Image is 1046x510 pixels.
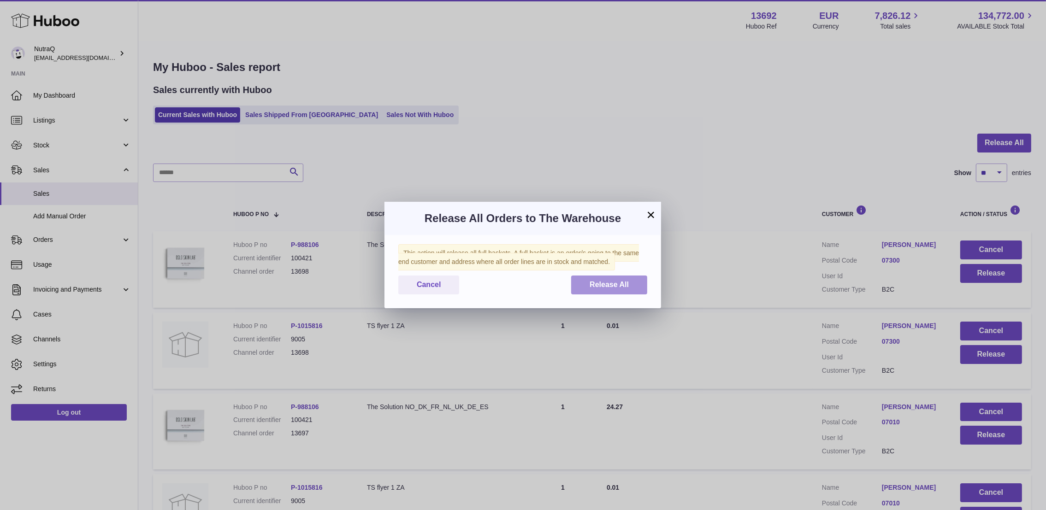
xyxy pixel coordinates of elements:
span: This action will release all full baskets. A full basket is an order/s going to the same end cust... [398,244,639,270]
span: Cancel [417,281,441,288]
span: Release All [590,281,629,288]
button: Cancel [398,276,459,294]
button: Release All [571,276,647,294]
button: × [645,209,656,220]
h3: Release All Orders to The Warehouse [398,211,647,226]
